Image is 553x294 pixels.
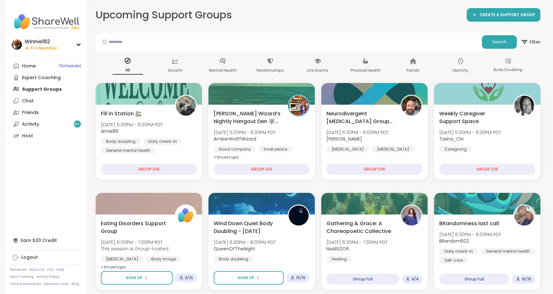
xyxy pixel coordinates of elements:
[238,275,254,281] span: Sign Up
[10,10,82,33] img: ShareWell Nav Logo
[57,268,64,272] a: Help
[214,220,281,235] span: Wind Down Quiet Body Doubling - [DATE]
[259,146,292,152] div: Inner peace
[176,205,196,226] img: ShareWell
[326,129,388,136] span: [DATE] 5:30PM - 6:00PM PDT
[326,110,393,125] span: Neurodivergent [MEDICAL_DATA] Group - [DATE]
[25,38,57,45] div: Winnie182
[47,268,54,272] a: FAQ
[21,254,38,261] div: Logout
[326,146,369,152] div: [MEDICAL_DATA]
[492,39,506,45] span: Search
[326,220,393,235] span: Gathering & Grace: A Choreopoetic Collective
[44,282,69,286] a: Redeem Code
[10,252,82,263] a: Logout
[30,46,57,51] span: Pro Member
[407,67,420,74] p: Family
[101,138,141,145] div: Body doubling
[214,239,276,246] span: [DATE] 6:30PM - 8:00PM PDT
[22,110,39,116] div: Friends
[214,256,253,262] div: Body doubling
[514,205,534,226] img: BRandom502
[101,121,163,128] span: [DATE] 5:00PM - 6:30PM PDT
[439,248,478,255] div: Daily check-in
[36,275,59,279] a: Safety Policy
[96,8,232,22] h2: Upcoming Support Groups
[326,239,388,246] span: [DATE] 6:30PM - 7:30PM PDT
[307,67,328,74] p: Life Events
[401,96,421,116] img: Brian_L
[326,136,362,142] b: [PERSON_NAME]
[22,121,39,128] div: Activity
[101,246,168,252] span: This session is Group-hosted
[289,96,309,116] img: AmberWolffWizard
[146,256,181,262] div: Body image
[10,275,34,279] a: Host Training
[101,220,168,235] span: Eating Disorders Support Group
[214,271,284,285] button: Sign Up
[401,205,421,226] img: NaAlSi2O6
[439,231,501,238] span: [DATE] 6:30PM - 8:00PM PDT
[185,275,193,280] span: 3 / 16
[214,129,276,136] span: [DATE] 5:00PM - 6:30PM PDT
[257,67,284,74] p: Relationships
[439,146,472,152] div: Caregiving
[214,146,256,152] div: Good company
[74,121,80,127] span: 9 +
[101,164,197,175] div: GROUP LIVE
[10,60,82,72] a: Home7Scheduled
[10,95,82,107] a: Chat
[22,75,61,81] div: Expert Coaching
[521,34,540,50] span: Filter
[296,275,306,280] span: 15 / 16
[10,118,82,130] a: Activity9+
[326,246,349,252] b: NaAlSi2O6
[10,268,27,272] a: Referrals
[480,12,535,18] span: CREATE A SUPPORT GROUP
[101,147,155,154] div: General mental health
[101,271,173,285] button: Sign Up
[143,138,182,145] div: Daily check-in
[168,67,183,74] p: Growth
[439,238,469,244] b: BRandom502
[22,133,33,139] div: Host
[482,35,517,49] button: Search
[372,146,414,152] div: [MEDICAL_DATA]
[467,8,540,22] a: CREATE A SUPPORT GROUP
[101,239,168,246] span: [DATE] 6:00PM - 7:00PM PDT
[214,164,310,175] div: GROUP LIVE
[411,277,419,282] span: 4 / 4
[326,256,352,262] div: Healing
[326,164,422,175] div: GROUP LIVE
[481,248,535,255] div: General mental health
[176,96,196,116] img: Amie89
[439,129,501,136] span: [DATE] 5:30PM - 6:30PM PDT
[101,128,118,134] b: Amie89
[439,220,499,227] span: BRandomness last call
[10,72,82,83] a: Expert Coaching
[58,63,81,68] span: 7 Scheduled
[289,205,309,226] img: QueenOfTheNight
[452,67,468,74] p: Identity
[101,110,142,118] span: Fill in Station 🚉
[326,274,399,285] div: Group Full
[522,277,531,282] span: 16 / 16
[439,164,535,175] div: GROUP LIVE
[214,246,255,252] b: QueenOfTheNight
[10,235,82,246] div: Earn $20 Credit
[439,110,506,125] span: Weekly Caregiver Support Space
[112,66,143,75] p: All
[10,282,41,286] a: Safety Resources
[439,274,509,285] div: Group Full
[22,98,34,104] div: Chat
[521,33,540,51] button: Filter
[126,275,143,281] span: Sign Up
[22,63,36,69] div: Home
[439,136,463,142] b: Tasha_Chi
[71,282,79,286] a: Blog
[439,257,468,264] div: Self-care
[214,136,256,142] b: AmberWolffWizard
[514,96,534,116] img: Tasha_Chi
[29,268,45,272] a: About Us
[10,130,82,142] a: Host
